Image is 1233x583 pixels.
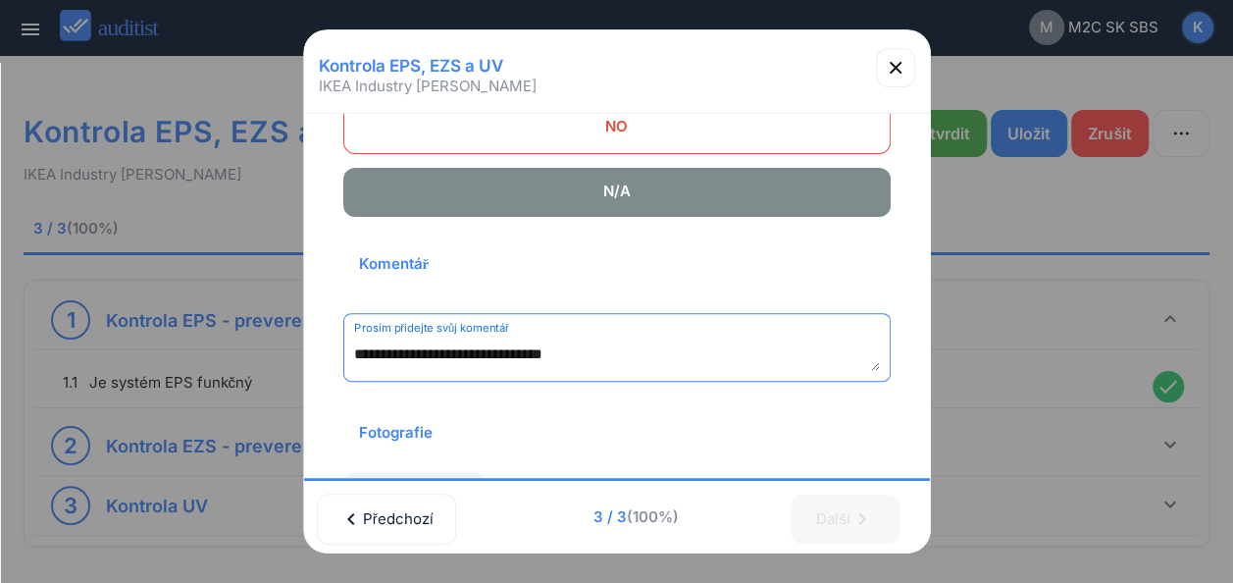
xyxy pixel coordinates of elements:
h2: Komentář [343,233,445,295]
i: chevron_left [339,507,363,531]
span: NO [368,107,866,146]
span: 3 / 3 [487,506,787,528]
h2: Fotografie [343,401,448,464]
h1: Kontrola EPS, EZS a UV [312,48,510,83]
div: Předchozí [342,498,431,541]
span: N/A [368,172,866,211]
span: (100%) [627,507,679,526]
span: IKEA Industry [PERSON_NAME] [319,77,537,96]
button: Předchozí [317,494,456,545]
textarea: Prosím přidejte svůj komentář [354,339,880,371]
